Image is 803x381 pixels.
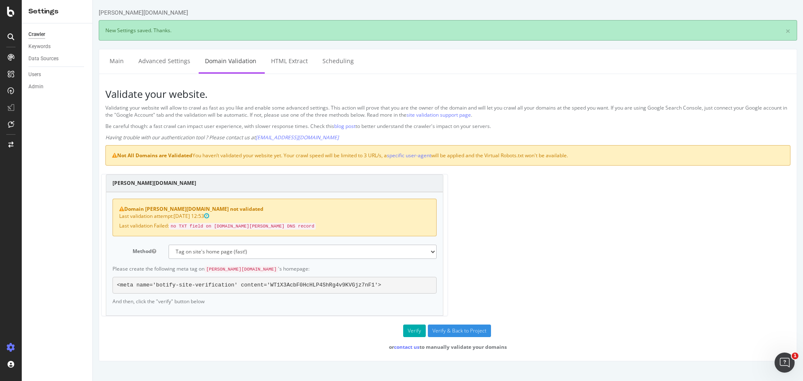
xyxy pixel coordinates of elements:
p: Please create the following meta tag on 's homepage: [20,265,344,273]
a: HTML Extract [172,49,221,72]
a: specific user-agent [294,152,338,159]
strong: or to manually validate your domains [296,343,414,350]
a: site validation support page [314,111,378,118]
p: Validating your website will allow to crawl as fast as you like and enable some advanced settings... [13,104,698,118]
div: Users [28,70,41,79]
a: Keywords [28,42,87,51]
div: Keywords [28,42,51,51]
a: Main [10,49,37,72]
h4: [PERSON_NAME][DOMAIN_NAME] [20,179,344,187]
div: You haven’t validated your website yet. Your crawl speed will be limited to 3 URL/s, a will be ap... [13,145,698,166]
strong: Domain [PERSON_NAME][DOMAIN_NAME] not validated [26,205,171,212]
strong: Not All Domains are Validated [19,152,100,159]
div: And then, click the "verify" button below [20,265,344,305]
a: × [693,27,698,36]
a: blog post [241,123,263,130]
a: Scheduling [223,49,267,72]
p: Last validation Failed: [26,222,337,230]
div: Settings [28,7,86,16]
span: [DATE] 12:53 [81,212,116,220]
div: Crawler [28,30,45,39]
code: no TXT field on [DOMAIN_NAME][PERSON_NAME] DNS record [76,223,223,230]
span: 1 [792,353,798,359]
input: Verify & Back to Project [335,325,398,337]
a: contact us [301,343,327,350]
p: Last validation attempt: [26,212,337,220]
a: Domain Validation [106,49,170,72]
div: Admin [28,82,43,91]
button: Verify [310,325,333,337]
div: New Settings saved. Thanks. [6,20,704,41]
label: Method [13,245,69,255]
button: Method [59,248,63,255]
h3: Validate your website. [13,89,698,100]
pre: <meta name='botify-site-verification' content='WT1X3AcbF0HcHLP4ShRg4v9KVGjz7nF1'> [20,277,344,294]
em: Having trouble with our authentication tool ? Please contact us at [13,134,246,141]
p: Be careful though: a fast crawl can impact user experience, with slower response times. Check thi... [13,123,698,130]
div: [PERSON_NAME][DOMAIN_NAME] [6,8,95,17]
a: Crawler [28,30,87,39]
iframe: Intercom live chat [775,353,795,373]
a: Data Sources [28,54,87,63]
code: [PERSON_NAME][DOMAIN_NAME] [112,266,185,273]
a: Users [28,70,87,79]
a: Advanced Settings [39,49,104,72]
a: Admin [28,82,87,91]
div: Data Sources [28,54,59,63]
a: [EMAIL_ADDRESS][DOMAIN_NAME] [163,134,246,141]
